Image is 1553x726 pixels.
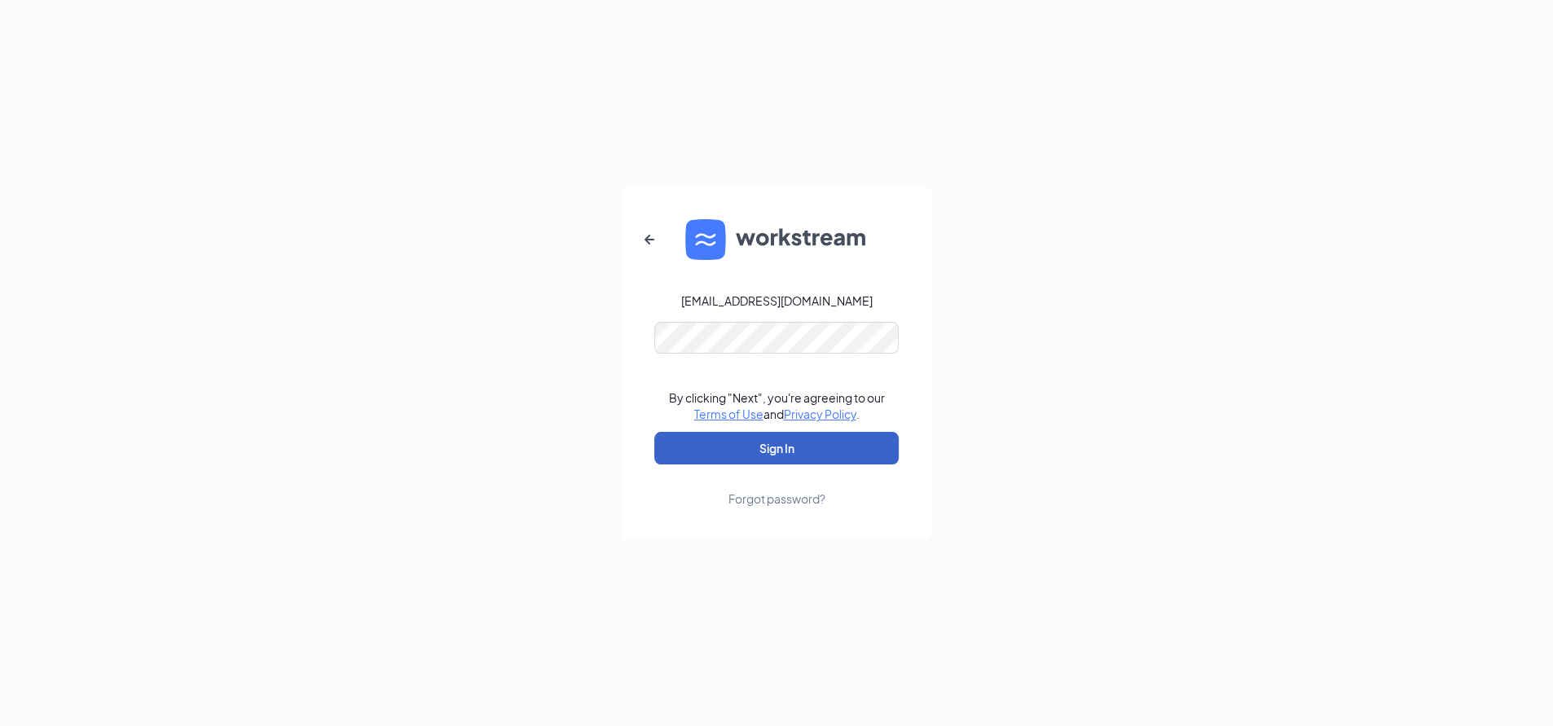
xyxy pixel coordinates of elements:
[728,464,825,507] a: Forgot password?
[694,407,763,421] a: Terms of Use
[685,219,868,260] img: WS logo and Workstream text
[728,491,825,507] div: Forgot password?
[681,293,873,309] div: [EMAIL_ADDRESS][DOMAIN_NAME]
[784,407,856,421] a: Privacy Policy
[630,220,669,259] button: ArrowLeftNew
[640,230,659,249] svg: ArrowLeftNew
[654,432,899,464] button: Sign In
[669,389,885,422] div: By clicking "Next", you're agreeing to our and .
